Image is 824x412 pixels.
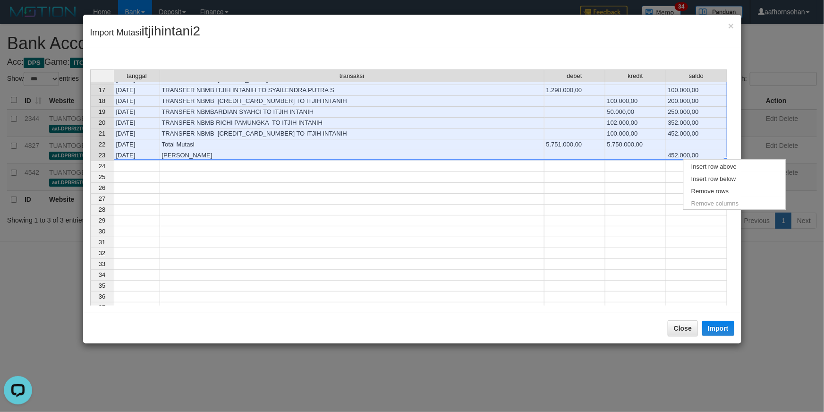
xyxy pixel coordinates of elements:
span: tanggal [127,73,147,79]
span: saldo [689,73,704,79]
span: × [728,20,734,31]
td: 200.000,00 [666,96,727,107]
td: TRANSFER NBMB ITJIH INTANIH TO SYAILENDRA PUTRA S [160,85,544,96]
td: 452.000,00 [666,129,727,139]
td: 250.000,00 [666,107,727,118]
td: TRANSFER NBMB [CREDIT_CARD_NUMBER]​ TO ITJIH INTANIH [160,129,544,139]
td: 452.000,00 [666,150,727,161]
td: Insert row below [684,172,785,184]
span: debet [567,73,582,79]
div: Remove rows [691,186,780,196]
span: 28 [99,206,105,213]
td: Remove rows [684,184,785,197]
span: 26 [99,184,105,191]
span: 18 [99,97,105,104]
div: Insert row above [691,162,780,172]
span: 37 [99,304,105,311]
td: 100.000,00 [605,96,666,107]
span: 17 [99,86,105,94]
span: 36 [99,293,105,300]
span: 27 [99,195,105,202]
span: 33 [99,260,105,267]
td: [DATE] [114,85,160,96]
button: Close [728,21,734,31]
div: Insert row below [691,174,780,184]
span: 24 [99,163,105,170]
td: 50.000,00 [605,107,666,118]
span: 22 [99,141,105,148]
td: [DATE] [114,139,160,150]
div: Remove columns [691,198,780,208]
span: transaksi [340,73,364,79]
span: 35 [99,282,105,289]
td: Total Mutasi [160,139,544,150]
th: Select whole grid [90,69,114,82]
span: 34 [99,271,105,278]
td: [DATE] [114,107,160,118]
span: kredit [628,73,643,79]
button: Open LiveChat chat widget [4,4,32,32]
td: Remove columns [684,197,785,209]
td: 352.000,00 [666,118,727,129]
td: 5.750.000,00 [605,139,666,150]
td: [DATE] [114,150,160,161]
span: Import Mutasi [90,28,201,37]
span: 21 [99,130,105,137]
span: 19 [99,108,105,115]
span: 32 [99,249,105,257]
td: 5.751.000,00 [544,139,605,150]
td: 100.000,00 [605,129,666,139]
td: 102.000,00 [605,118,666,129]
span: 29 [99,217,105,224]
span: 30 [99,228,105,235]
button: Close [668,320,698,336]
td: [DATE] [114,96,160,107]
td: TRANSFER NBMB [CREDIT_CARD_NUMBER]​ TO ITJIH INTANIH [160,96,544,107]
span: itjihintani2 [142,24,201,38]
td: [DATE] [114,129,160,139]
button: Import [702,321,734,336]
td: TRANSFER NBMB RICHI PAMUNGKA TO ITJIH INTANIH [160,118,544,129]
span: 20 [99,119,105,126]
td: 1.298.000,00 [544,85,605,96]
td: [DATE] [114,118,160,129]
td: 100.000,00 [666,85,727,96]
td: Insert row above [684,160,785,172]
span: 23 [99,152,105,159]
span: 25 [99,173,105,180]
td: [PERSON_NAME] [160,150,544,161]
td: TRANSFER NBMBARDIAN SYAHCI TO ITJIH INTANIH [160,107,544,118]
span: 31 [99,239,105,246]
